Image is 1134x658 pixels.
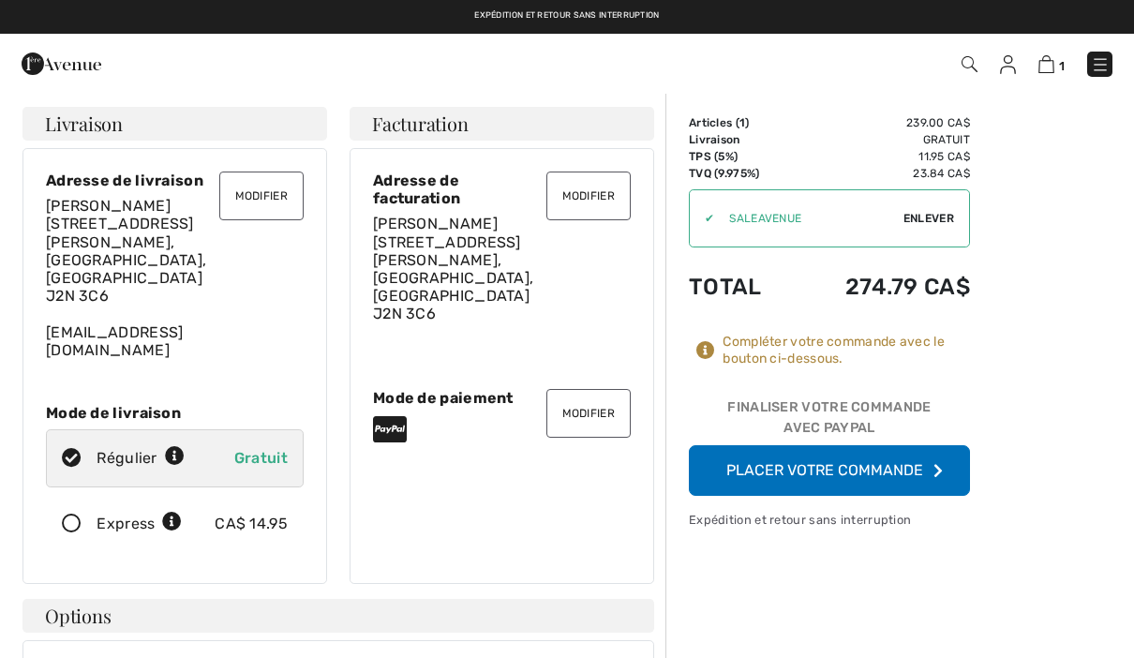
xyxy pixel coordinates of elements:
td: Articles ( ) [689,114,792,131]
td: Total [689,255,792,319]
span: 1 [1059,59,1065,73]
img: Menu [1091,55,1110,74]
span: 1 [739,116,745,129]
td: 239.00 CA$ [792,114,970,131]
img: Recherche [962,56,977,72]
h4: Options [22,599,654,633]
button: Placer votre commande [689,445,970,496]
td: TVQ (9.975%) [689,165,792,182]
div: CA$ 14.95 [215,513,288,535]
div: Adresse de facturation [373,172,631,207]
span: [STREET_ADDRESS] [PERSON_NAME], [GEOGRAPHIC_DATA], [GEOGRAPHIC_DATA] J2N 3C6 [373,233,533,323]
td: 11.95 CA$ [792,148,970,165]
button: Modifier [546,389,631,438]
div: [EMAIL_ADDRESS][DOMAIN_NAME] [46,197,304,359]
div: Expédition et retour sans interruption [689,511,970,529]
div: Express [97,513,182,535]
td: Livraison [689,131,792,148]
span: [PERSON_NAME] [373,215,498,232]
div: Mode de livraison [46,404,304,422]
img: 1ère Avenue [22,45,101,82]
span: Facturation [372,114,469,133]
input: Code promo [714,190,903,247]
span: Enlever [903,210,954,227]
img: Mes infos [1000,55,1016,74]
div: ✔ [690,210,714,227]
span: [PERSON_NAME] [46,197,171,215]
div: Régulier [97,447,185,470]
span: Livraison [45,114,123,133]
a: 1ère Avenue [22,53,101,71]
div: Adresse de livraison [46,172,304,189]
td: TPS (5%) [689,148,792,165]
img: Panier d'achat [1038,55,1054,73]
button: Modifier [546,172,631,220]
td: 274.79 CA$ [792,255,970,319]
div: Compléter votre commande avec le bouton ci-dessous. [723,334,970,367]
td: Gratuit [792,131,970,148]
button: Modifier [219,172,304,220]
td: 23.84 CA$ [792,165,970,182]
span: Gratuit [234,449,288,467]
span: [STREET_ADDRESS] [PERSON_NAME], [GEOGRAPHIC_DATA], [GEOGRAPHIC_DATA] J2N 3C6 [46,215,206,305]
div: Finaliser votre commande avec PayPal [689,397,970,445]
a: 1 [1038,52,1065,75]
div: Mode de paiement [373,389,631,407]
